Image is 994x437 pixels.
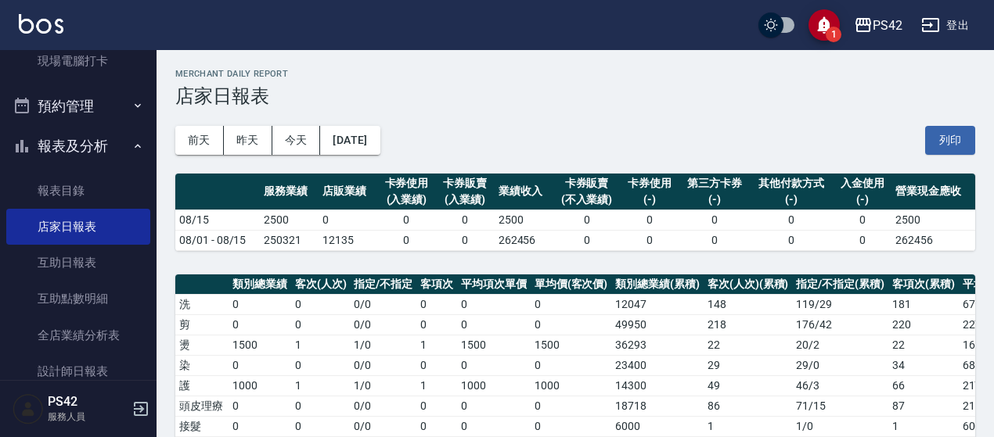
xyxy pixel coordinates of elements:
td: 148 [704,294,793,314]
td: 0 [621,210,679,230]
th: 服務業績 [260,174,319,210]
td: 1 / 0 [792,416,888,436]
td: 0 [679,210,750,230]
h3: 店家日報表 [175,85,975,107]
td: 71 / 15 [792,396,888,416]
td: 頭皮理療 [175,396,229,416]
td: 0 [679,230,750,250]
td: 0 [436,210,495,230]
td: 0 [319,210,377,230]
td: 0 [291,396,351,416]
td: 08/15 [175,210,260,230]
td: 34 [888,355,959,375]
td: 0 [750,210,834,230]
h5: PS42 [48,394,128,410]
td: 0 / 0 [350,355,416,375]
td: 0 [834,210,892,230]
td: 20 / 2 [792,335,888,355]
td: 0 [457,396,531,416]
td: 1000 [229,375,291,396]
a: 現場電腦打卡 [6,43,150,79]
td: 1500 [457,335,531,355]
td: 0 [416,314,457,335]
td: 1 / 0 [350,335,416,355]
td: 0 [229,314,291,335]
td: 洗 [175,294,229,314]
button: [DATE] [320,126,380,155]
td: 0 / 0 [350,416,416,436]
td: 2500 [495,210,553,230]
button: 登出 [915,11,975,40]
td: 剪 [175,314,229,335]
td: 接髮 [175,416,229,436]
th: 客項次(累積) [888,274,959,295]
a: 互助點數明細 [6,281,150,317]
td: 1 [704,416,793,436]
button: PS42 [848,9,909,41]
button: 列印 [925,126,975,155]
span: 1 [826,27,841,42]
th: 客次(人次) [291,274,351,295]
td: 22 [888,335,959,355]
th: 營業現金應收 [891,174,975,210]
td: 29 / 0 [792,355,888,375]
div: (-) [625,192,675,208]
td: 1000 [457,375,531,396]
td: 6000 [611,416,704,436]
td: 0 [457,416,531,436]
div: 入金使用 [837,175,888,192]
div: 卡券販賣 [440,175,491,192]
td: 0 [531,396,612,416]
td: 176 / 42 [792,314,888,335]
a: 設計師日報表 [6,353,150,389]
td: 1 [291,335,351,355]
th: 店販業績 [319,174,377,210]
td: 08/01 - 08/15 [175,230,260,250]
td: 86 [704,396,793,416]
button: 前天 [175,126,224,155]
div: (不入業績) [556,192,616,208]
td: 0 [377,230,436,250]
td: 0 [750,230,834,250]
td: 218 [704,314,793,335]
td: 1 [416,335,457,355]
td: 49950 [611,314,704,335]
td: 2500 [891,210,975,230]
td: 2500 [260,210,319,230]
a: 報表目錄 [6,173,150,209]
td: 0 [229,396,291,416]
div: (-) [837,192,888,208]
div: 其他付款方式 [754,175,830,192]
td: 1 [416,375,457,396]
button: save [809,9,840,41]
td: 0 [457,314,531,335]
div: 卡券販賣 [556,175,616,192]
td: 23400 [611,355,704,375]
td: 0 [291,314,351,335]
td: 0 [531,314,612,335]
h2: Merchant Daily Report [175,69,975,79]
td: 0 / 0 [350,396,416,416]
td: 0 [436,230,495,250]
td: 1500 [531,335,612,355]
td: 0 [229,416,291,436]
td: 0 [291,416,351,436]
td: 1500 [229,335,291,355]
td: 0 [834,230,892,250]
th: 業績收入 [495,174,553,210]
td: 0 [457,294,531,314]
td: 181 [888,294,959,314]
div: (-) [754,192,830,208]
td: 29 [704,355,793,375]
th: 客次(人次)(累積) [704,274,793,295]
td: 護 [175,375,229,396]
td: 12047 [611,294,704,314]
a: 店家日報表 [6,209,150,245]
button: 今天 [272,126,321,155]
button: 預約管理 [6,86,150,127]
td: 0 [621,230,679,250]
th: 單均價(客次價) [531,274,612,295]
td: 49 [704,375,793,396]
td: 0 [457,355,531,375]
div: PS42 [873,16,902,35]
